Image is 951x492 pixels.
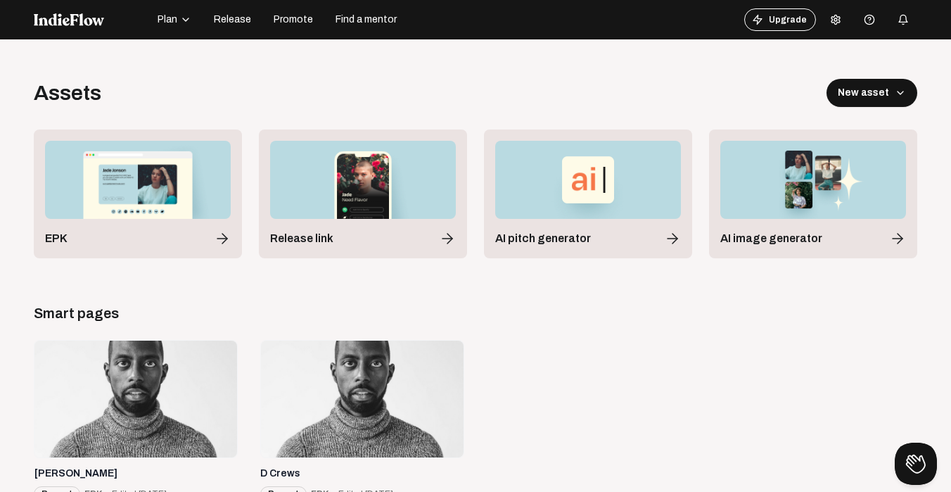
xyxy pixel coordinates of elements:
[495,141,681,219] img: AI-Pitch-Generator.png
[270,141,456,219] img: Release-link.png
[149,8,200,31] button: Plan
[214,13,251,27] span: Release
[34,303,917,323] div: Smart pages
[205,8,260,31] button: Release
[260,467,464,481] div: D Crews
[34,13,104,26] img: indieflow-logo-white.svg
[327,8,405,31] button: Find a mentor
[826,79,917,107] button: New asset
[45,230,68,247] span: EPK
[274,13,313,27] span: Promote
[158,13,177,27] span: Plan
[744,8,816,31] button: Upgrade
[895,443,937,485] iframe: Toggle Customer Support
[720,141,906,219] img: AI-Image-Generator.png
[265,8,321,31] button: Promote
[45,141,231,219] img: EPK.png
[34,80,101,106] div: Assets
[495,230,591,247] span: AI pitch generator
[720,230,822,247] span: AI image generator
[336,13,397,27] span: Find a mentor
[34,467,238,481] div: [PERSON_NAME]
[270,230,333,247] span: Release link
